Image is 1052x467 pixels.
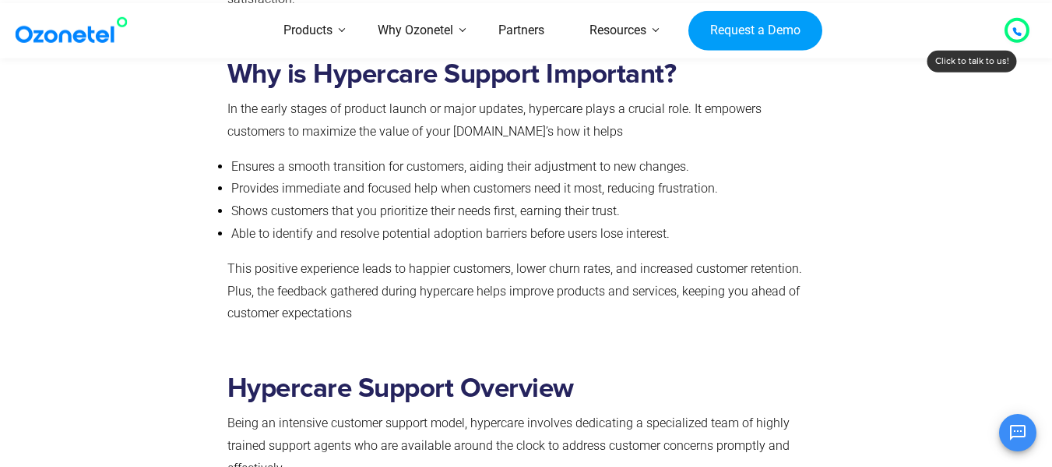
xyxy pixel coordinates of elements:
strong: Hypercare Support Overview [227,375,574,402]
a: Why Ozonetel [355,3,476,58]
strong: Why is Hypercare Support Important? [227,61,677,88]
button: Open chat [999,414,1036,451]
span: This positive experience leads to happier customers, lower churn rates, and increased customer re... [227,261,802,321]
span: Ensures a smooth transition for customers, aiding their adjustment to new changes. [231,159,689,174]
a: Products [261,3,355,58]
a: Request a Demo [688,10,822,51]
span: Able to identify and resolve potential adoption barriers before users lose interest. [231,226,670,241]
span: Shows customers that you prioritize their needs first, earning their trust. [231,203,620,218]
span: In the early stages of product launch or major updates, hypercare plays a crucial role. It empowe... [227,101,762,139]
a: Resources [567,3,669,58]
span: Provides immediate and focused help when customers need it most, reducing frustration. [231,181,718,196]
a: Partners [476,3,567,58]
